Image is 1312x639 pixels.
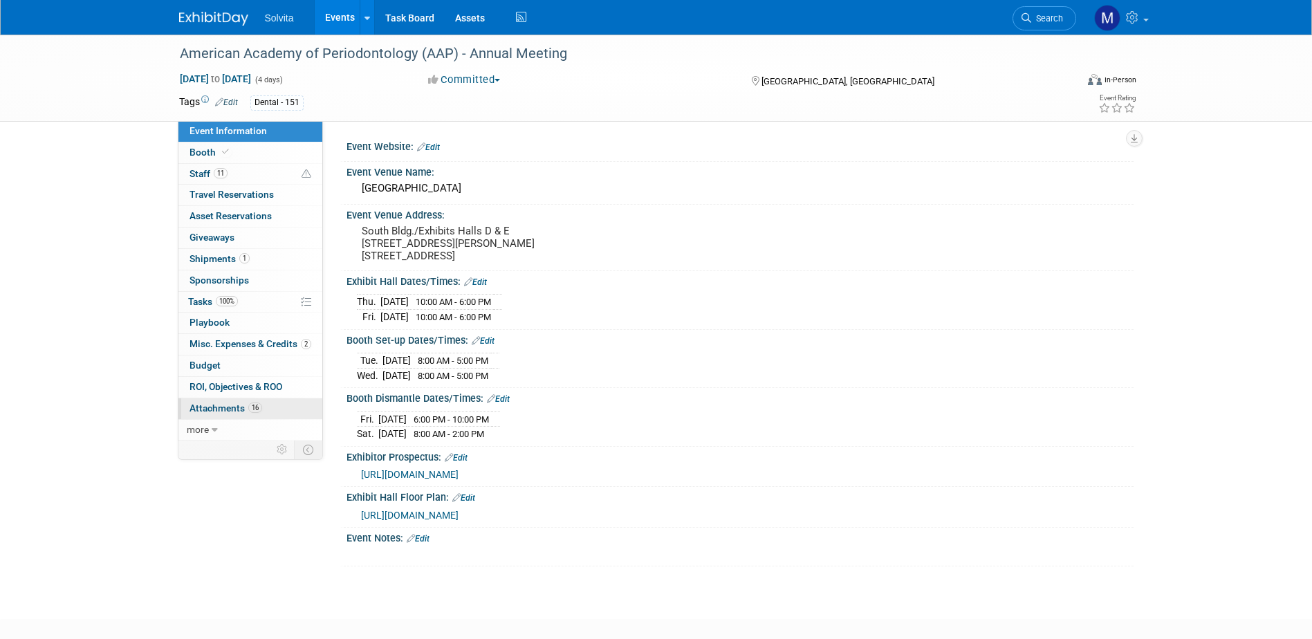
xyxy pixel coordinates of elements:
a: Tasks100% [178,292,322,313]
td: Wed. [357,368,382,382]
a: Sponsorships [178,270,322,291]
a: Staff11 [178,164,322,185]
span: Shipments [190,253,250,264]
span: (4 days) [254,75,283,84]
img: Matthew Burns [1094,5,1120,31]
span: Solvita [265,12,294,24]
a: Travel Reservations [178,185,322,205]
span: Sponsorships [190,275,249,286]
div: Exhibit Hall Dates/Times: [347,271,1134,289]
span: Misc. Expenses & Credits [190,338,311,349]
img: Format-Inperson.png [1088,74,1102,85]
td: Tue. [357,353,382,369]
a: Giveaways [178,228,322,248]
span: Booth [190,147,232,158]
td: Fri. [357,411,378,427]
td: Personalize Event Tab Strip [270,441,295,459]
a: Booth [178,142,322,163]
a: Edit [215,98,238,107]
div: Booth Dismantle Dates/Times: [347,388,1134,406]
a: Playbook [178,313,322,333]
td: Sat. [357,427,378,441]
td: [DATE] [380,310,409,324]
td: Tags [179,95,238,111]
td: Thu. [357,295,380,310]
span: 2 [301,339,311,349]
a: Asset Reservations [178,206,322,227]
a: Misc. Expenses & Credits2 [178,334,322,355]
span: 8:00 AM - 2:00 PM [414,429,484,439]
div: Event Format [995,72,1137,93]
span: 10:00 AM - 6:00 PM [416,312,491,322]
span: Attachments [190,402,262,414]
div: [GEOGRAPHIC_DATA] [357,178,1123,199]
span: 1 [239,253,250,263]
span: Playbook [190,317,230,328]
div: Dental - 151 [250,95,304,110]
div: Event Website: [347,136,1134,154]
span: Potential Scheduling Conflict -- at least one attendee is tagged in another overlapping event. [302,168,311,180]
span: 100% [216,296,238,306]
span: 11 [214,168,228,178]
div: In-Person [1104,75,1136,85]
div: Event Notes: [347,528,1134,546]
a: [URL][DOMAIN_NAME] [361,510,459,521]
a: Edit [487,394,510,404]
a: Budget [178,355,322,376]
td: [DATE] [380,295,409,310]
span: more [187,424,209,435]
a: ROI, Objectives & ROO [178,377,322,398]
a: more [178,420,322,441]
div: Exhibit Hall Floor Plan: [347,487,1134,505]
a: Attachments16 [178,398,322,419]
pre: South Bldg./Exhibits Halls D & E [STREET_ADDRESS][PERSON_NAME] [STREET_ADDRESS] [362,225,659,262]
span: 16 [248,402,262,413]
div: Event Venue Address: [347,205,1134,222]
div: Exhibitor Prospectus: [347,447,1134,465]
div: Booth Set-up Dates/Times: [347,330,1134,348]
span: Staff [190,168,228,179]
span: to [209,73,222,84]
span: Travel Reservations [190,189,274,200]
span: ROI, Objectives & ROO [190,381,282,392]
a: Event Information [178,121,322,142]
span: Search [1031,13,1063,24]
a: Edit [464,277,487,287]
td: [DATE] [378,427,407,441]
div: Event Venue Name: [347,162,1134,179]
td: Toggle Event Tabs [294,441,322,459]
span: 10:00 AM - 6:00 PM [416,297,491,307]
div: American Academy of Periodontology (AAP) - Annual Meeting [175,41,1055,66]
i: Booth reservation complete [222,148,229,156]
td: [DATE] [378,411,407,427]
a: Edit [407,534,429,544]
a: Edit [445,453,468,463]
img: ExhibitDay [179,12,248,26]
span: 8:00 AM - 5:00 PM [418,371,488,381]
a: Shipments1 [178,249,322,270]
span: 6:00 PM - 10:00 PM [414,414,489,425]
span: [GEOGRAPHIC_DATA], [GEOGRAPHIC_DATA] [761,76,934,86]
span: Giveaways [190,232,234,243]
a: Edit [417,142,440,152]
a: [URL][DOMAIN_NAME] [361,469,459,480]
div: Event Rating [1098,95,1136,102]
td: Fri. [357,310,380,324]
a: Search [1013,6,1076,30]
a: Edit [452,493,475,503]
span: [DATE] [DATE] [179,73,252,85]
td: [DATE] [382,353,411,369]
a: Edit [472,336,495,346]
span: Budget [190,360,221,371]
button: Committed [423,73,506,87]
td: [DATE] [382,368,411,382]
span: Event Information [190,125,267,136]
span: Tasks [188,296,238,307]
span: Asset Reservations [190,210,272,221]
span: 8:00 AM - 5:00 PM [418,355,488,366]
